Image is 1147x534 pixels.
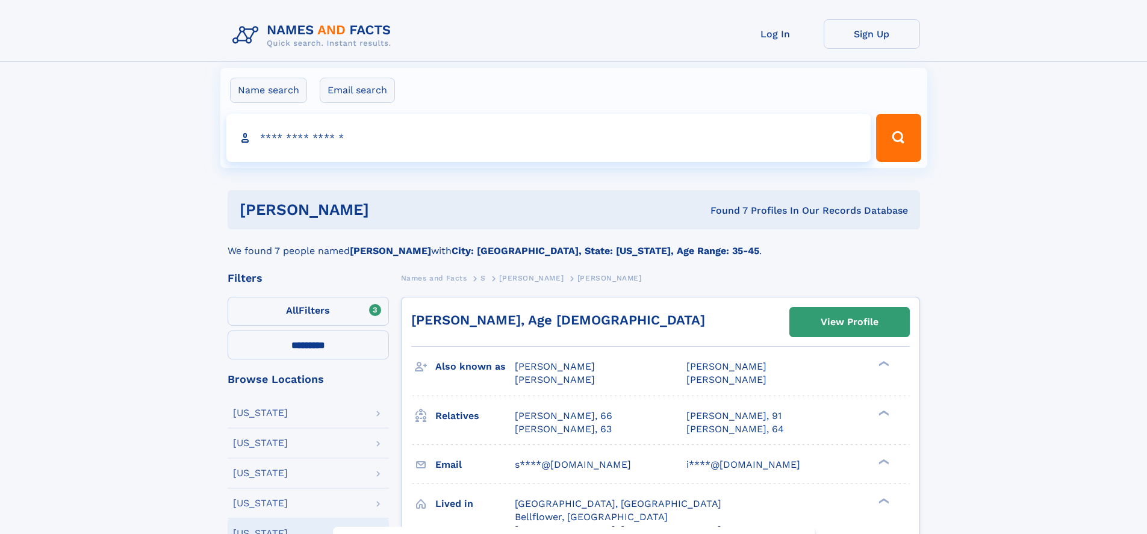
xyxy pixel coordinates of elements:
[320,78,395,103] label: Email search
[233,468,288,478] div: [US_STATE]
[686,423,784,436] a: [PERSON_NAME], 64
[480,274,486,282] span: S
[875,409,890,417] div: ❯
[515,361,595,372] span: [PERSON_NAME]
[515,374,595,385] span: [PERSON_NAME]
[875,360,890,368] div: ❯
[226,114,871,162] input: search input
[480,270,486,285] a: S
[350,245,431,256] b: [PERSON_NAME]
[233,438,288,448] div: [US_STATE]
[228,19,401,52] img: Logo Names and Facts
[286,305,299,316] span: All
[401,270,467,285] a: Names and Facts
[452,245,759,256] b: City: [GEOGRAPHIC_DATA], State: [US_STATE], Age Range: 35-45
[435,455,515,475] h3: Email
[228,273,389,284] div: Filters
[515,423,612,436] a: [PERSON_NAME], 63
[686,361,766,372] span: [PERSON_NAME]
[228,297,389,326] label: Filters
[230,78,307,103] label: Name search
[686,374,766,385] span: [PERSON_NAME]
[233,408,288,418] div: [US_STATE]
[233,498,288,508] div: [US_STATE]
[515,511,668,523] span: Bellflower, [GEOGRAPHIC_DATA]
[824,19,920,49] a: Sign Up
[875,458,890,465] div: ❯
[577,274,642,282] span: [PERSON_NAME]
[727,19,824,49] a: Log In
[435,356,515,377] h3: Also known as
[875,497,890,505] div: ❯
[686,409,782,423] a: [PERSON_NAME], 91
[539,204,908,217] div: Found 7 Profiles In Our Records Database
[499,274,564,282] span: [PERSON_NAME]
[790,308,909,337] a: View Profile
[435,494,515,514] h3: Lived in
[240,202,540,217] h1: [PERSON_NAME]
[876,114,921,162] button: Search Button
[228,374,389,385] div: Browse Locations
[821,308,878,336] div: View Profile
[499,270,564,285] a: [PERSON_NAME]
[435,406,515,426] h3: Relatives
[411,312,705,328] a: [PERSON_NAME], Age [DEMOGRAPHIC_DATA]
[228,229,920,258] div: We found 7 people named with .
[515,498,721,509] span: [GEOGRAPHIC_DATA], [GEOGRAPHIC_DATA]
[515,409,612,423] a: [PERSON_NAME], 66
